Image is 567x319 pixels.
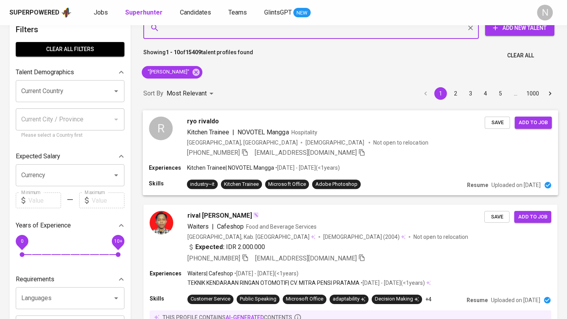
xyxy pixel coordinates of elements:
span: Cafeshop [217,223,244,230]
a: Teams [228,8,248,18]
div: industry~it [190,180,215,188]
button: Go to next page [544,87,556,100]
p: Resume [467,296,488,304]
button: Open [111,170,122,181]
button: Go to page 5 [494,87,507,100]
p: Please select a Country first [21,132,119,139]
button: Go to page 1000 [524,87,541,100]
a: Superpoweredapp logo [9,7,72,18]
a: Rryo rivaldoKitchen Trainee|NOVOTEL ManggaHospitality[GEOGRAPHIC_DATA], [GEOGRAPHIC_DATA][DEMOGRA... [143,110,558,195]
span: GlintsGPT [264,9,292,16]
span: Clear All filters [22,44,118,54]
p: Not open to relocation [373,138,428,146]
button: Open [111,86,122,97]
a: GlintsGPT NEW [264,8,311,18]
button: Go to page 4 [479,87,492,100]
span: Jobs [94,9,108,16]
div: Most Relevant [167,86,216,101]
div: Talent Demographics [16,64,124,80]
div: IDR 2.000.000 [187,242,265,252]
div: Customer Service [191,295,230,303]
span: Kitchen Trainee [187,128,229,136]
span: rival [PERSON_NAME] [187,211,252,220]
p: Waiters | Cafeshop [187,269,233,277]
div: N [537,5,553,20]
a: Superhunter [125,8,164,18]
a: Jobs [94,8,109,18]
span: "[PERSON_NAME]" [142,68,194,76]
div: Microsoft Office [286,295,323,303]
img: app logo [61,7,72,18]
p: Skills [149,180,187,187]
div: Years of Experience [16,218,124,233]
button: Clear All filters [16,42,124,57]
span: NOVOTEL Mangga [237,128,289,136]
span: Clear All [507,51,534,60]
b: 15409 [185,49,201,55]
p: • [DATE] - [DATE] ( <1 years ) [233,269,298,277]
p: TEKNIK KENDARAAN RINGAN OTOMOTIF | CV. MITRA PENSI PRATAMA [187,279,359,287]
b: Expected: [195,242,224,252]
div: Decision Making [375,295,419,303]
div: Expected Salary [16,148,124,164]
h6: Filters [16,23,124,36]
div: Kitchen Trainee [224,180,259,188]
span: NEW [293,9,311,17]
p: • [DATE] - [DATE] ( <1 years ) [359,279,425,287]
button: Go to page 2 [449,87,462,100]
span: Candidates [180,9,211,16]
span: Save [488,213,506,222]
span: ryo rivaldo [187,116,219,126]
button: Go to page 3 [464,87,477,100]
button: Save [485,116,510,128]
span: Hospitality [291,129,317,135]
button: Add to job [515,116,552,128]
p: +4 [425,295,432,303]
div: (2004) [323,233,406,241]
nav: pagination navigation [418,87,558,100]
p: Most Relevant [167,89,207,98]
span: [PHONE_NUMBER] [187,148,240,156]
span: Waiters [187,223,209,230]
div: Public Speaking [240,295,276,303]
button: Add New Talent [485,20,554,36]
p: Talent Demographics [16,68,74,77]
p: Sort By [143,89,163,98]
p: Experiences [150,269,187,277]
span: Add New Talent [491,23,548,33]
input: Value [28,192,61,208]
p: • [DATE] - [DATE] ( <1 years ) [274,164,339,172]
span: Teams [228,9,247,16]
span: Food and Beverage Services [246,224,317,230]
p: Uploaded on [DATE] [491,296,540,304]
span: Add to job [518,213,547,222]
img: 59eec3af9c7d3044a1b8934a2ed00ad9.jpg [150,211,173,235]
p: Uploaded on [DATE] [491,181,541,189]
span: | [212,222,214,231]
p: Experiences [149,164,187,172]
button: page 1 [434,87,447,100]
div: adaptability [333,295,365,303]
div: [GEOGRAPHIC_DATA], [GEOGRAPHIC_DATA] [187,138,298,146]
span: [PHONE_NUMBER] [187,255,240,262]
b: 1 - 10 [166,49,180,55]
div: [GEOGRAPHIC_DATA], Kab. [GEOGRAPHIC_DATA] [187,233,315,241]
span: Add to job [519,118,548,127]
span: [EMAIL_ADDRESS][DOMAIN_NAME] [255,148,357,156]
a: Candidates [180,8,213,18]
button: Clear [465,22,476,33]
p: Requirements [16,275,54,284]
span: [DEMOGRAPHIC_DATA] [306,138,365,146]
img: magic_wand.svg [253,212,259,218]
div: R [149,116,172,140]
div: Microsoft Office [268,180,306,188]
p: Years of Experience [16,221,71,230]
div: Adobe Photoshop [315,180,358,188]
p: Expected Salary [16,152,60,161]
div: "[PERSON_NAME]" [142,66,202,79]
p: Skills [150,295,187,302]
span: [EMAIL_ADDRESS][DOMAIN_NAME] [255,255,357,262]
span: [DEMOGRAPHIC_DATA] [323,233,383,241]
div: … [509,90,522,97]
p: Not open to relocation [413,233,468,241]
